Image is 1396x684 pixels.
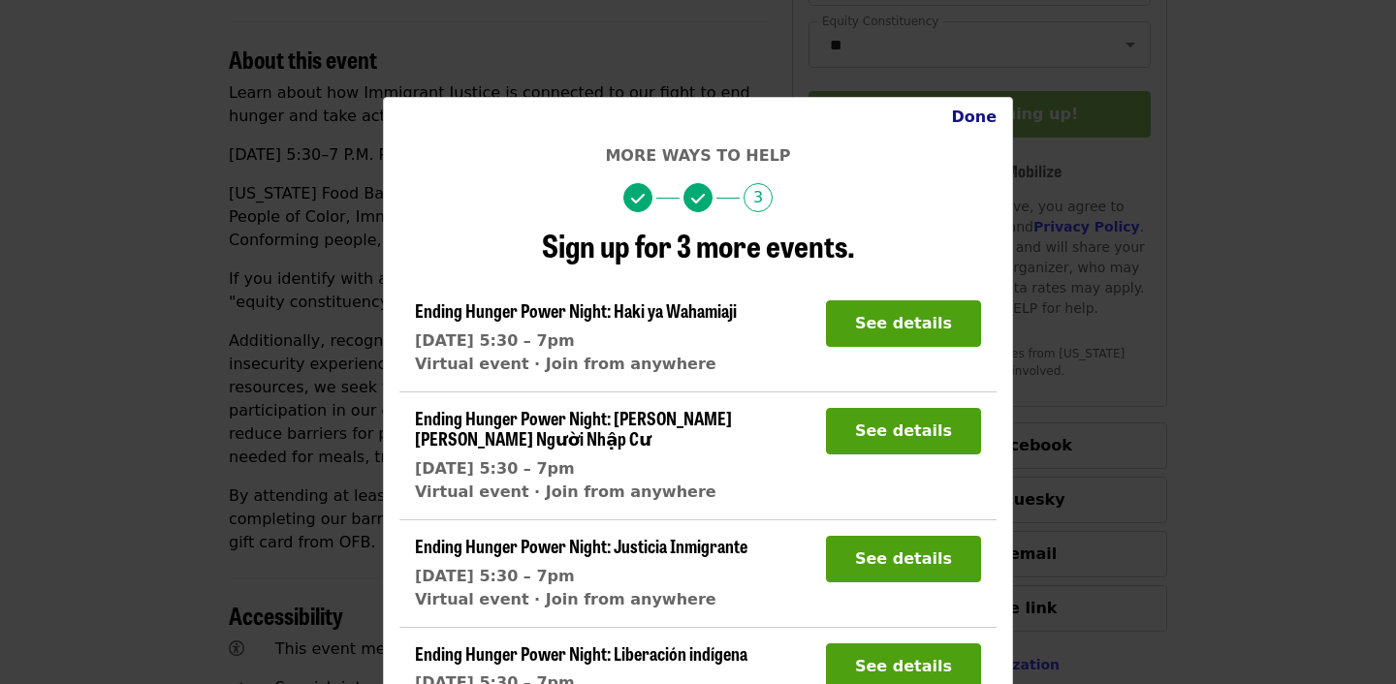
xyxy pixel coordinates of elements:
div: Virtual event · Join from anywhere [415,588,747,611]
span: Sign up for 3 more events. [542,222,855,267]
div: Virtual event · Join from anywhere [415,481,810,504]
button: See details [826,408,981,454]
i: check icon [691,190,705,208]
span: Ending Hunger Power Night: Haki ya Wahamiaji [415,297,737,323]
button: See details [826,300,981,347]
button: Close [936,98,1012,137]
a: See details [826,314,981,332]
a: Ending Hunger Power Night: [PERSON_NAME] [PERSON_NAME] Người Nhập Cư[DATE] 5:30 – 7pmVirtual even... [415,408,810,504]
a: Ending Hunger Power Night: Haki ya Wahamiaji[DATE] 5:30 – 7pmVirtual event · Join from anywhere [415,300,737,376]
span: Ending Hunger Power Night: Justicia Inmigrante [415,533,747,558]
a: Ending Hunger Power Night: Justicia Inmigrante[DATE] 5:30 – 7pmVirtual event · Join from anywhere [415,536,747,611]
span: 3 [744,183,773,212]
span: Ending Hunger Power Night: [PERSON_NAME] [PERSON_NAME] Người Nhập Cư [415,405,732,451]
span: Ending Hunger Power Night: Liberación indígena [415,640,747,666]
a: See details [826,549,981,568]
button: See details [826,536,981,582]
div: Virtual event · Join from anywhere [415,353,737,376]
i: check icon [631,190,645,208]
a: See details [826,421,981,440]
span: More ways to help [605,146,790,165]
div: [DATE] 5:30 – 7pm [415,457,810,481]
div: [DATE] 5:30 – 7pm [415,329,737,353]
div: [DATE] 5:30 – 7pm [415,565,747,588]
a: See details [826,657,981,675]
